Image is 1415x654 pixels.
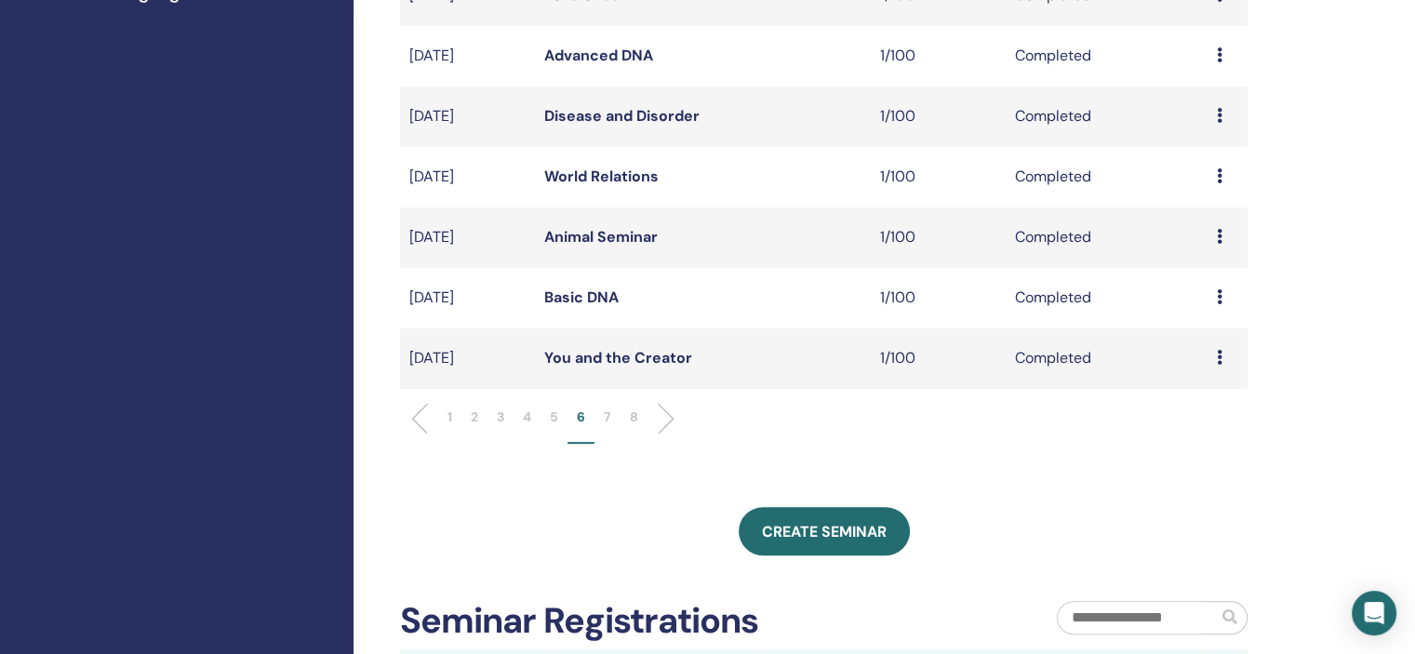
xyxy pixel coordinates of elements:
[400,207,535,268] td: [DATE]
[871,87,1006,147] td: 1/100
[604,407,611,427] p: 7
[739,507,910,555] a: Create seminar
[871,207,1006,268] td: 1/100
[544,287,619,307] a: Basic DNA
[447,407,452,427] p: 1
[871,268,1006,328] td: 1/100
[1006,147,1208,207] td: Completed
[1006,268,1208,328] td: Completed
[871,147,1006,207] td: 1/100
[1352,591,1396,635] div: Open Intercom Messenger
[762,522,887,541] span: Create seminar
[577,407,585,427] p: 6
[400,87,535,147] td: [DATE]
[497,407,504,427] p: 3
[523,407,531,427] p: 4
[1006,328,1208,389] td: Completed
[550,407,558,427] p: 5
[1006,26,1208,87] td: Completed
[400,600,758,643] h2: Seminar Registrations
[544,167,659,186] a: World Relations
[544,227,658,247] a: Animal Seminar
[400,328,535,389] td: [DATE]
[400,26,535,87] td: [DATE]
[1006,207,1208,268] td: Completed
[544,46,653,65] a: Advanced DNA
[630,407,638,427] p: 8
[400,268,535,328] td: [DATE]
[1006,87,1208,147] td: Completed
[471,407,478,427] p: 2
[871,328,1006,389] td: 1/100
[544,106,700,126] a: Disease and Disorder
[871,26,1006,87] td: 1/100
[400,147,535,207] td: [DATE]
[544,348,692,367] a: You and the Creator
